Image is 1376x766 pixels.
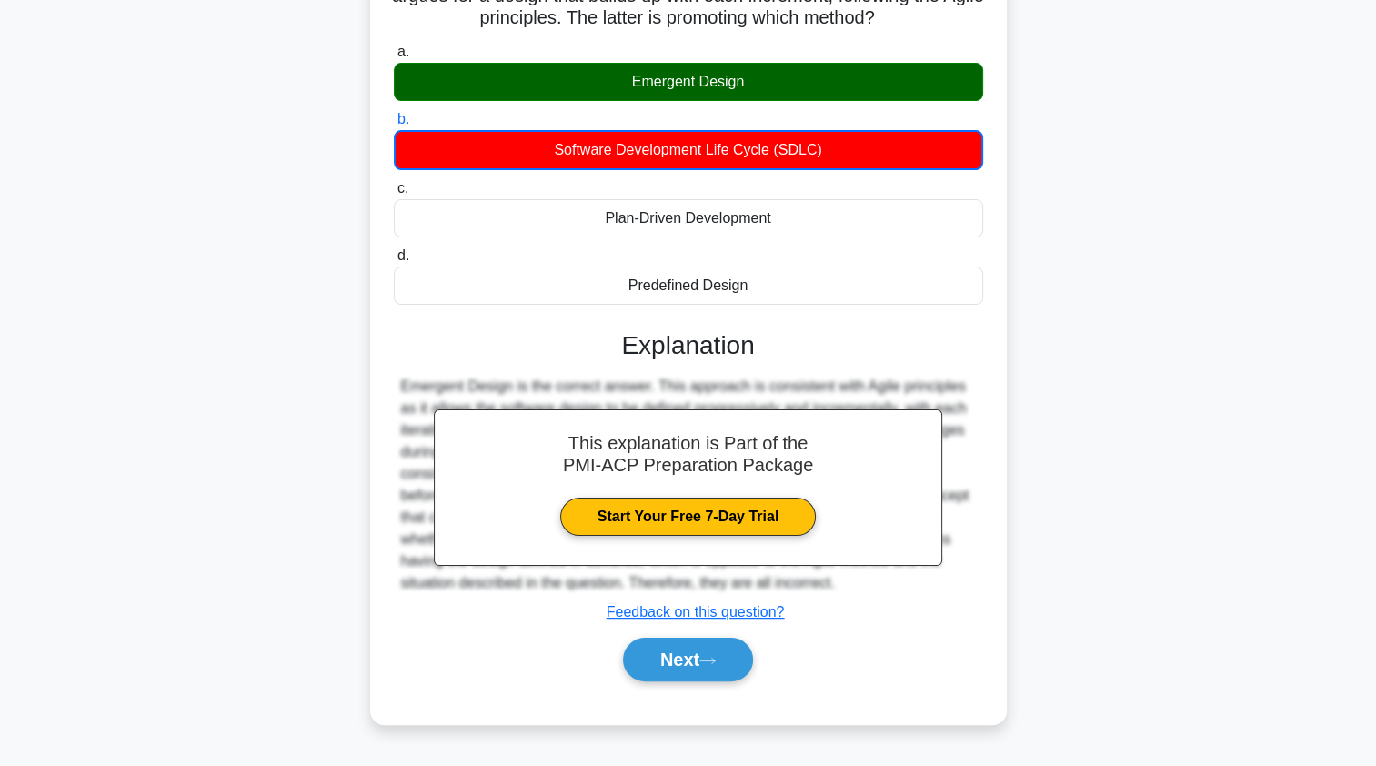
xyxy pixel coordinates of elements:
a: Start Your Free 7-Day Trial [560,498,816,536]
span: d. [397,247,409,263]
span: c. [397,180,408,196]
span: b. [397,111,409,126]
div: Software Development Life Cycle (SDLC) [394,130,983,170]
div: Emergent Design is the correct answer. This approach is consistent with Agile principles as it al... [401,376,976,594]
button: Next [623,638,753,681]
span: a. [397,44,409,59]
div: Plan-Driven Development [394,199,983,237]
div: Emergent Design [394,63,983,101]
a: Feedback on this question? [607,604,785,620]
h3: Explanation [405,330,972,361]
div: Predefined Design [394,267,983,305]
